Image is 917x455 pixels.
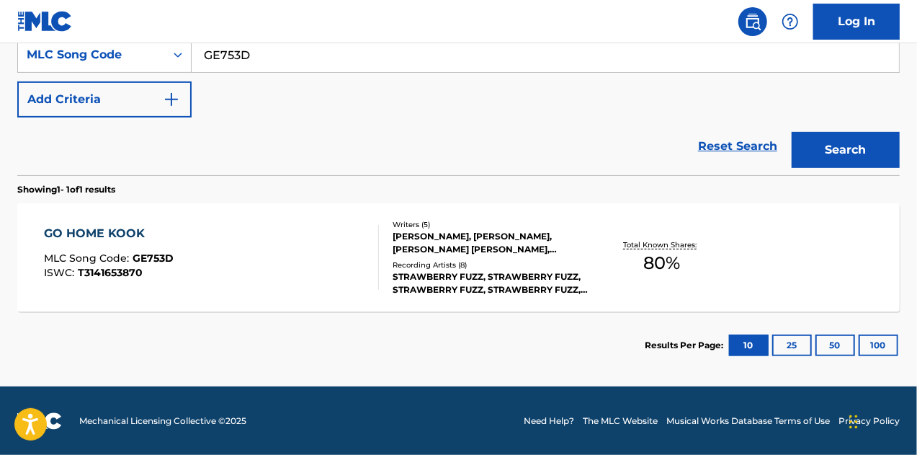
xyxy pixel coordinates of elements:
p: Results Per Page: [645,339,727,352]
div: Writers ( 5 ) [393,219,589,230]
a: Log In [813,4,900,40]
span: ISWC : [44,266,78,279]
button: 50 [815,335,855,356]
div: MLC Song Code [27,46,156,63]
button: Add Criteria [17,81,192,118]
p: Total Known Shares: [624,239,701,250]
span: T3141653870 [78,266,143,279]
span: GE753D [133,252,174,265]
p: Showing 1 - 1 of 1 results [17,183,115,196]
a: The MLC Website [583,415,658,428]
span: 80 % [644,250,681,276]
a: GO HOME KOOKMLC Song Code:GE753DISWC:T3141653870Writers (5)[PERSON_NAME], [PERSON_NAME], [PERSON_... [17,203,900,312]
div: Help [776,7,805,36]
span: MLC Song Code : [44,252,133,265]
a: Public Search [738,7,767,36]
form: Search Form [17,37,900,175]
div: STRAWBERRY FUZZ, STRAWBERRY FUZZ, STRAWBERRY FUZZ, STRAWBERRY FUZZ, STRAWBERRY FUZZ [393,270,589,296]
a: Musical Works Database Terms of Use [666,415,830,428]
span: Mechanical Licensing Collective © 2025 [79,415,246,428]
a: Need Help? [524,415,574,428]
button: 100 [859,335,898,356]
img: MLC Logo [17,11,73,32]
button: Search [792,132,900,168]
img: logo [17,412,62,430]
button: 25 [772,335,812,356]
img: search [744,13,761,30]
div: Drag [849,400,858,443]
img: help [782,13,799,30]
iframe: Chat Widget [845,386,917,455]
div: [PERSON_NAME], [PERSON_NAME], [PERSON_NAME] [PERSON_NAME], [PERSON_NAME], [PERSON_NAME] [393,230,589,256]
div: GO HOME KOOK [44,225,174,242]
div: Recording Artists ( 8 ) [393,260,589,270]
a: Privacy Policy [838,415,900,428]
a: Reset Search [691,131,784,162]
img: 9d2ae6d4665cec9f34b9.svg [163,91,180,108]
button: 10 [729,335,769,356]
